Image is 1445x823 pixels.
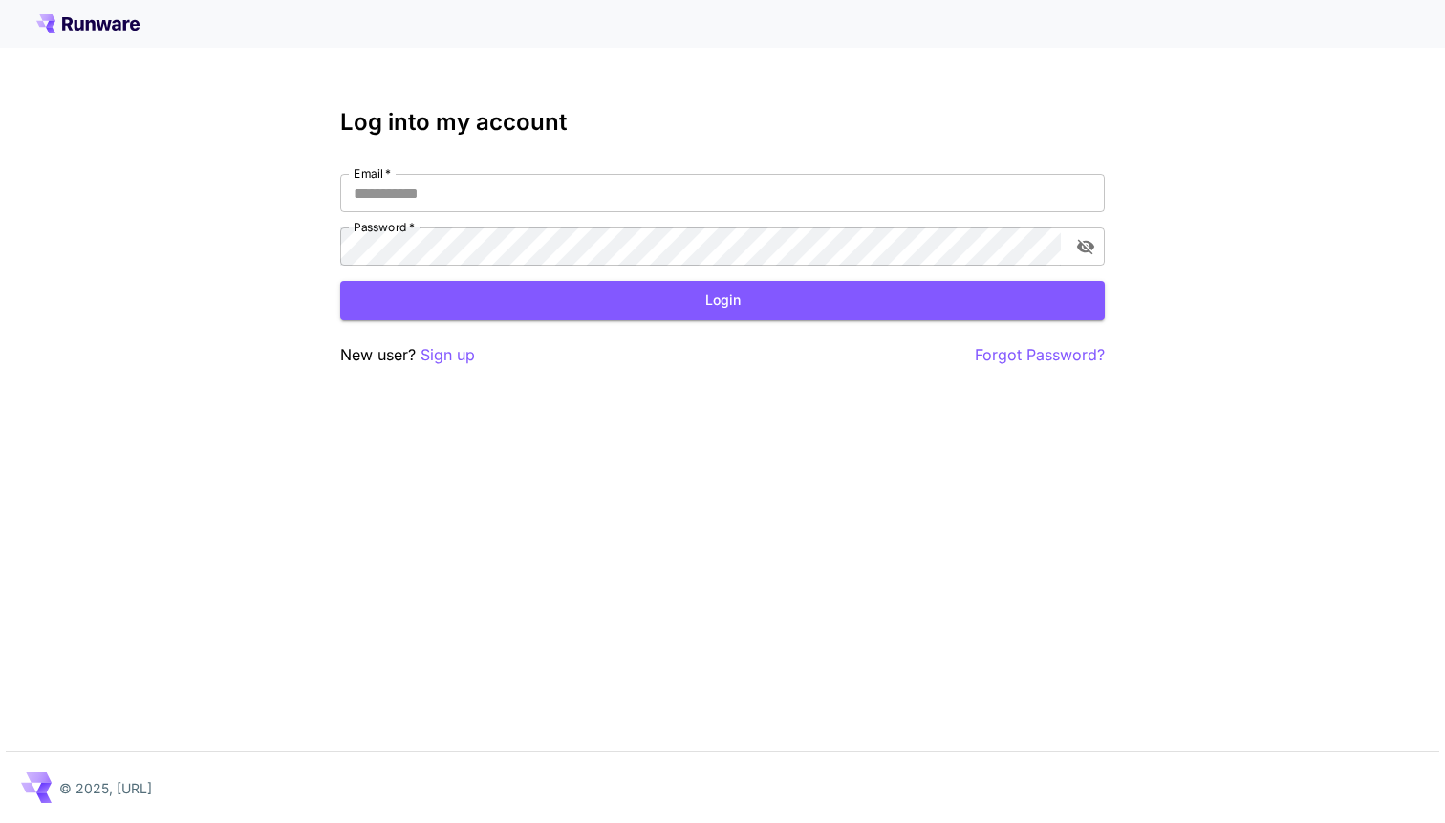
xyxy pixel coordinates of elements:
[354,219,415,235] label: Password
[340,109,1105,136] h3: Log into my account
[354,165,391,182] label: Email
[340,343,475,367] p: New user?
[340,281,1105,320] button: Login
[59,778,152,798] p: © 2025, [URL]
[421,343,475,367] button: Sign up
[975,343,1105,367] button: Forgot Password?
[1068,229,1103,264] button: toggle password visibility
